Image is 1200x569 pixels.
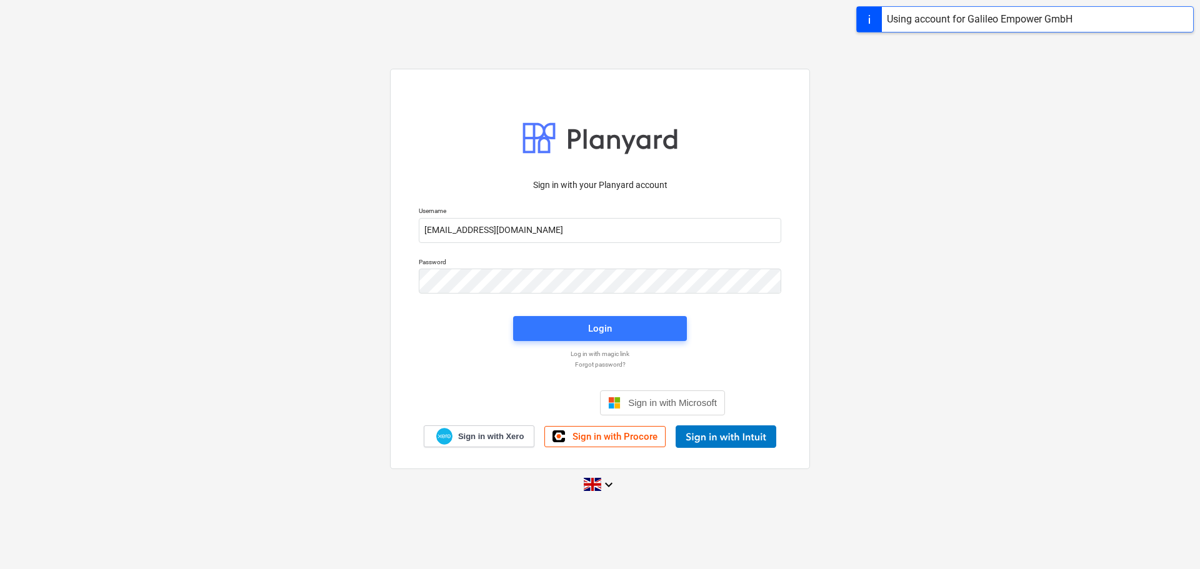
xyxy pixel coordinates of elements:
[544,426,666,447] a: Sign in with Procore
[601,477,616,492] i: keyboard_arrow_down
[469,389,596,417] iframe: Sign in with Google Button
[412,350,787,358] a: Log in with magic link
[424,425,535,447] a: Sign in with Xero
[419,179,781,192] p: Sign in with your Planyard account
[458,431,524,442] span: Sign in with Xero
[608,397,621,409] img: Microsoft logo
[572,431,657,442] span: Sign in with Procore
[419,218,781,243] input: Username
[419,207,781,217] p: Username
[513,316,687,341] button: Login
[588,320,612,337] div: Login
[412,360,787,369] a: Forgot password?
[628,397,717,408] span: Sign in with Microsoft
[887,12,1072,27] div: Using account for Galileo Empower GmbH
[436,428,452,445] img: Xero logo
[419,258,781,269] p: Password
